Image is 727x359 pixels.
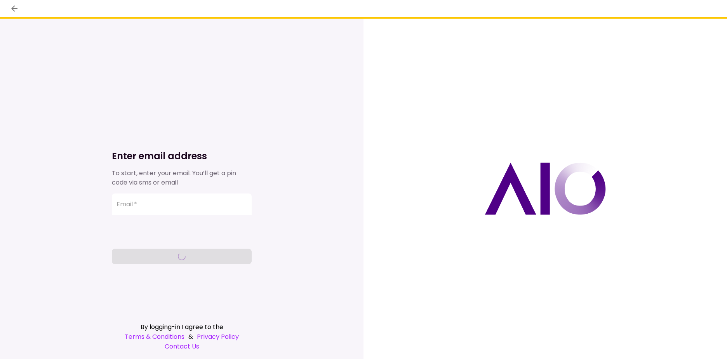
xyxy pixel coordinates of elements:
img: AIO logo [485,162,606,215]
h1: Enter email address [112,150,252,162]
div: By logging-in I agree to the [112,322,252,332]
div: & [112,332,252,342]
button: back [8,2,21,15]
div: To start, enter your email. You’ll get a pin code via sms or email [112,169,252,187]
a: Privacy Policy [197,332,239,342]
a: Contact Us [112,342,252,351]
a: Terms & Conditions [125,332,184,342]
